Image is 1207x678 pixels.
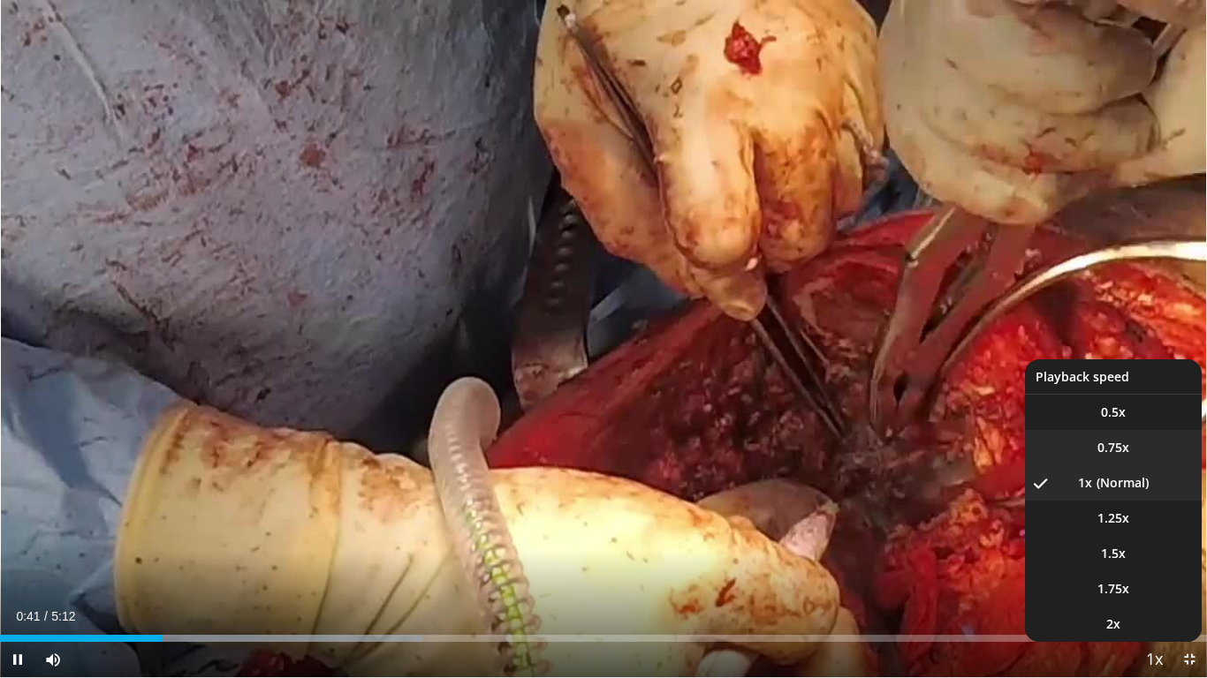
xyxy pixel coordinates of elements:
[1078,474,1092,492] span: 1x
[51,609,75,623] span: 5:12
[35,642,71,677] button: Mute
[1172,642,1207,677] button: Exit Fullscreen
[44,609,48,623] span: /
[16,609,40,623] span: 0:41
[1097,580,1129,598] span: 1.75x
[1101,403,1126,421] span: 0.5x
[1101,545,1126,562] span: 1.5x
[1106,615,1120,633] span: 2x
[1097,509,1129,527] span: 1.25x
[1136,642,1172,677] button: Playback Rate
[1097,439,1129,456] span: 0.75x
